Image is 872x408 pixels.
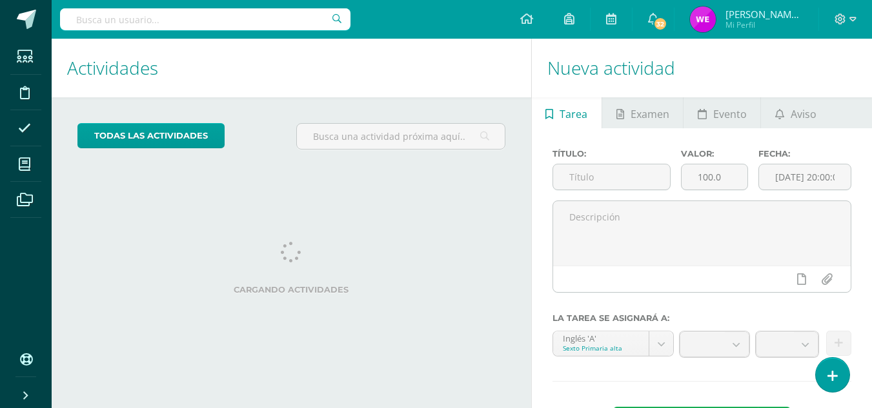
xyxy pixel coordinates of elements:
a: Inglés 'A'Sexto Primaria alta [553,331,673,356]
span: Evento [713,99,747,130]
a: Aviso [761,97,830,128]
input: Busca un usuario... [60,8,350,30]
label: Valor: [681,149,748,159]
a: Evento [684,97,760,128]
input: Título [553,164,671,189]
div: Inglés 'A' [563,331,639,344]
h1: Actividades [67,39,516,97]
label: Título: [553,149,671,159]
label: Cargando actividades [77,285,505,295]
span: [PERSON_NAME] de [PERSON_NAME] [725,8,803,21]
span: Mi Perfil [725,19,803,30]
a: Examen [602,97,683,128]
span: Examen [631,99,669,130]
span: Tarea [560,99,587,130]
label: La tarea se asignará a: [553,313,851,323]
span: Aviso [791,99,816,130]
img: ab30f28164eb0b6ad206bfa59284e1f6.png [690,6,716,32]
h1: Nueva actividad [547,39,857,97]
input: Busca una actividad próxima aquí... [297,124,504,149]
div: Sexto Primaria alta [563,344,639,353]
a: Tarea [532,97,602,128]
label: Fecha: [758,149,851,159]
span: 32 [653,17,667,31]
input: Fecha de entrega [759,164,851,189]
a: todas las Actividades [77,123,225,148]
input: Puntos máximos [682,164,747,189]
